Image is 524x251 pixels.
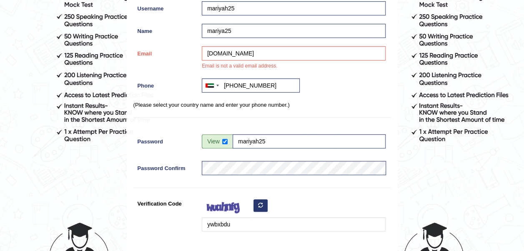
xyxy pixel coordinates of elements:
label: Email [133,46,198,58]
div: United Arab Emirates (‫الإمارات العربية المتحدة‬‎): +971 [202,79,221,92]
p: (Please select your country name and enter your phone number.) [133,101,391,109]
label: Password [133,134,198,146]
label: Name [133,24,198,35]
label: Verification Code [133,196,198,208]
label: Username [133,1,198,13]
label: Password Confirm [133,161,198,172]
input: +971 50 123 4567 [202,78,300,93]
input: Show/Hide Password [222,139,228,144]
label: Phone [133,78,198,90]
